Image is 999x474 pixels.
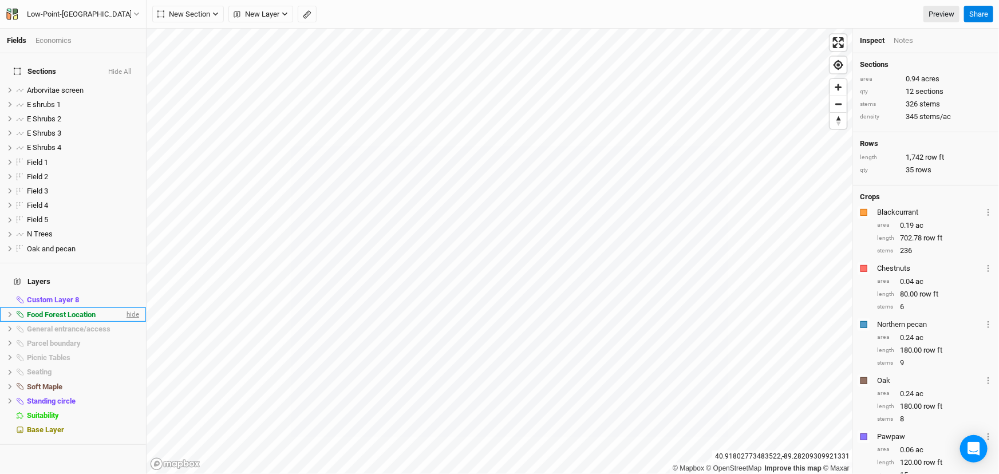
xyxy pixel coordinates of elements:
div: 6 [877,302,992,312]
div: Base Layer [27,425,139,434]
span: New Section [157,9,210,20]
a: Mapbox [673,464,704,472]
div: Standing circle [27,397,139,406]
div: N Trees [27,230,139,239]
span: Sections [14,67,56,76]
span: Find my location [830,57,847,73]
div: area [877,221,894,230]
div: length [877,402,894,411]
div: 326 [860,99,992,109]
button: Enter fullscreen [830,34,847,51]
span: row ft [923,233,942,243]
span: New Layer [234,9,279,20]
span: hide [124,307,139,322]
button: Zoom out [830,96,847,112]
a: Fields [7,36,26,45]
div: density [860,113,900,121]
canvas: Map [147,29,852,474]
div: 236 [877,246,992,256]
div: length [860,153,900,162]
span: Field 3 [27,187,48,195]
span: stems/ac [919,112,951,122]
div: 40.91802773483522 , -89.28209309921331 [712,451,852,463]
span: ac [915,333,923,343]
div: 9 [877,358,992,368]
div: length [877,459,894,467]
div: General entrance/access [27,325,139,334]
div: E Shrubs 3 [27,129,139,138]
button: Share [964,6,993,23]
span: Field 2 [27,172,48,181]
div: Open Intercom Messenger [960,435,988,463]
span: Field 5 [27,215,48,224]
div: E Shrubs 4 [27,143,139,152]
span: row ft [923,401,942,412]
div: Field 1 [27,158,139,167]
div: Food Forest Location [27,310,124,319]
div: Seating [27,368,139,377]
div: E shrubs 1 [27,100,139,109]
span: General entrance/access [27,325,110,333]
span: Suitability [27,411,59,420]
button: Crop Usage [985,430,992,443]
button: New Section [152,6,224,23]
button: Low-Point-[GEOGRAPHIC_DATA] [6,8,140,21]
span: stems [919,99,940,109]
span: E Shrubs 3 [27,129,61,137]
div: length [877,234,894,243]
span: row ft [919,289,938,299]
a: Maxar [823,464,850,472]
div: area [860,75,900,84]
div: Oak [877,376,982,386]
div: 35 [860,165,992,175]
div: Field 5 [27,215,139,224]
div: Chestnuts [877,263,982,274]
div: Low-Point-Washburn [27,9,132,20]
div: qty [860,166,900,175]
a: Mapbox logo [150,457,200,471]
div: stems [877,359,894,368]
div: stems [860,100,900,109]
div: Arborvitae screen [27,86,139,95]
div: length [877,346,894,355]
div: Inspect [860,35,885,46]
span: E Shrubs 2 [27,114,61,123]
div: length [877,290,894,299]
h4: Rows [860,139,992,148]
div: Picnic Tables [27,353,139,362]
div: Parcel boundary [27,339,139,348]
div: 702.78 [877,233,992,243]
div: 0.04 [877,276,992,287]
button: New Layer [228,6,293,23]
div: Soft Maple [27,382,139,392]
div: E Shrubs 2 [27,114,139,124]
div: stems [877,303,894,311]
a: Improve this map [765,464,822,472]
div: Field 4 [27,201,139,210]
div: 345 [860,112,992,122]
div: Notes [894,35,913,46]
div: area [877,389,894,398]
span: Base Layer [27,425,64,434]
div: 12 [860,86,992,97]
a: Preview [923,6,959,23]
span: acres [921,74,939,84]
div: 120.00 [877,457,992,468]
div: stems [877,247,894,255]
div: Low-Point-[GEOGRAPHIC_DATA] [27,9,132,20]
span: E shrubs 1 [27,100,61,109]
button: Crop Usage [985,374,992,387]
span: sections [915,86,943,97]
span: Standing circle [27,397,76,405]
h4: Sections [860,60,992,69]
div: Oak and pecan [27,244,139,254]
div: Suitability [27,411,139,420]
div: Northern pecan [877,319,982,330]
span: rows [915,165,931,175]
span: N Trees [27,230,53,238]
div: 80.00 [877,289,992,299]
span: row ft [925,152,944,163]
button: Zoom in [830,79,847,96]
